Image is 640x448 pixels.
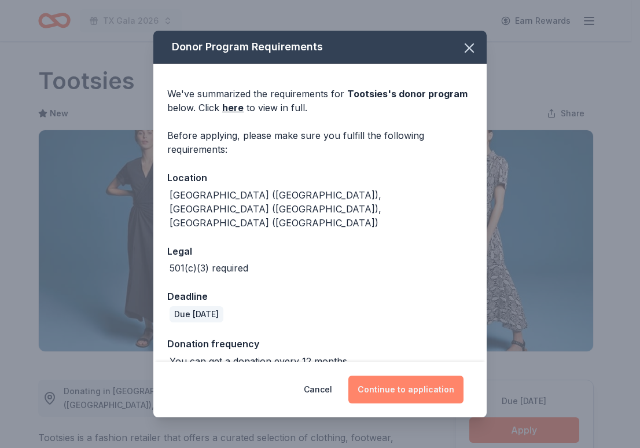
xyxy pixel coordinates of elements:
[167,87,473,115] div: We've summarized the requirements for below. Click to view in full.
[348,376,464,403] button: Continue to application
[153,31,487,64] div: Donor Program Requirements
[167,170,473,185] div: Location
[167,289,473,304] div: Deadline
[170,261,248,275] div: 501(c)(3) required
[222,101,244,115] a: here
[170,188,473,230] div: [GEOGRAPHIC_DATA] ([GEOGRAPHIC_DATA]), [GEOGRAPHIC_DATA] ([GEOGRAPHIC_DATA]), [GEOGRAPHIC_DATA] (...
[347,88,468,100] span: Tootsies 's donor program
[170,354,350,368] div: You can get a donation every 12 months.
[304,376,332,403] button: Cancel
[167,244,473,259] div: Legal
[167,336,473,351] div: Donation frequency
[170,306,223,322] div: Due [DATE]
[167,128,473,156] div: Before applying, please make sure you fulfill the following requirements:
